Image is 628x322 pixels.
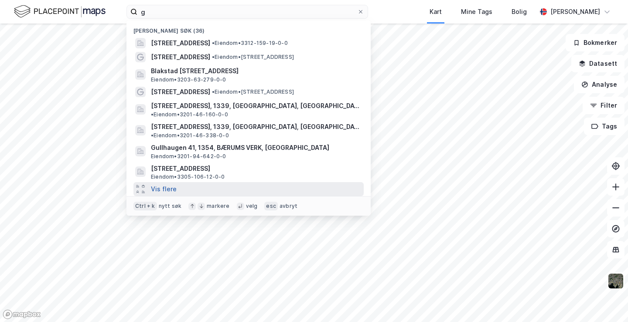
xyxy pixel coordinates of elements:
span: Eiendom • 3201-94-642-0-0 [151,153,226,160]
span: Eiendom • 3201-46-338-0-0 [151,132,229,139]
div: Ctrl + k [133,202,157,210]
span: [STREET_ADDRESS] [151,87,210,97]
span: • [212,54,215,60]
span: Eiendom • 3201-46-160-0-0 [151,111,228,118]
span: Eiendom • 3203-63-279-0-0 [151,76,226,83]
div: esc [264,202,278,210]
span: Eiendom • 3305-106-12-0-0 [151,173,225,180]
span: Gullhaugen 41, 1354, BÆRUMS VERK, [GEOGRAPHIC_DATA] [151,142,360,153]
span: Eiendom • [STREET_ADDRESS] [212,54,294,61]
button: Filter [583,97,625,114]
input: Søk på adresse, matrikkel, gårdeiere, leietakere eller personer [137,5,357,18]
button: Bokmerker [566,34,625,51]
div: Mine Tags [461,7,492,17]
span: [STREET_ADDRESS] [151,38,210,48]
div: [PERSON_NAME] søk (36) [126,20,371,36]
div: avbryt [280,203,297,210]
div: velg [246,203,258,210]
span: [STREET_ADDRESS], 1339, [GEOGRAPHIC_DATA], [GEOGRAPHIC_DATA] [151,101,360,111]
span: [STREET_ADDRESS] [151,52,210,62]
span: • [151,132,154,139]
img: logo.f888ab2527a4732fd821a326f86c7f29.svg [14,4,106,19]
span: Blakstad [STREET_ADDRESS] [151,66,360,76]
button: Datasett [571,55,625,72]
span: • [212,88,215,95]
a: Mapbox homepage [3,309,41,319]
button: Tags [584,118,625,135]
span: [STREET_ADDRESS] [151,163,360,174]
iframe: Chat Widget [584,280,628,322]
div: Kontrollprogram for chat [584,280,628,322]
span: Eiendom • [STREET_ADDRESS] [212,88,294,95]
span: Eiendom • 3312-159-19-0-0 [212,40,288,47]
span: • [151,111,154,118]
button: Analyse [574,76,625,93]
span: • [212,40,215,46]
span: [STREET_ADDRESS], 1339, [GEOGRAPHIC_DATA], [GEOGRAPHIC_DATA] [151,122,360,132]
button: Vis flere [151,184,177,194]
div: nytt søk [159,203,182,210]
div: [PERSON_NAME] [550,7,600,17]
div: Bolig [512,7,527,17]
img: 9k= [608,273,624,289]
div: Kart [430,7,442,17]
div: markere [207,203,229,210]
